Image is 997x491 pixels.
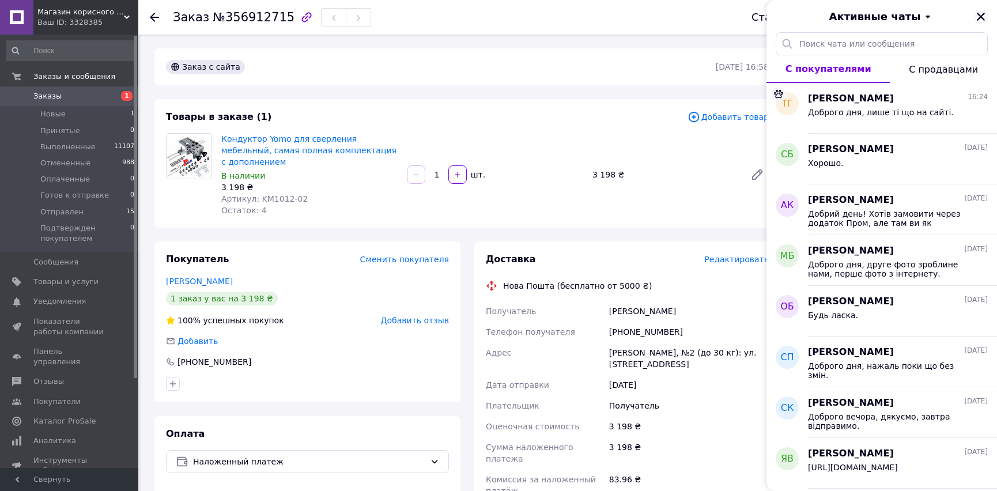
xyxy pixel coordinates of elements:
span: [PERSON_NAME] [808,244,894,258]
span: 1 [130,109,134,119]
span: Сообщения [33,257,78,267]
span: Добавить [178,337,218,346]
span: [PERSON_NAME] [808,295,894,308]
img: Кондуктор Yomo для сверления мебельный, самая полная комплектация с дополнением [167,134,212,179]
span: 0 [130,126,134,136]
span: Принятые [40,126,80,136]
a: Кондуктор Yomo для сверления мебельный, самая полная комплектация с дополнением [221,134,396,167]
div: [DATE] [607,375,771,395]
span: Отзывы [33,376,64,387]
span: Оплата [166,428,205,439]
button: Активные чаты [799,9,965,24]
span: [DATE] [964,447,988,457]
span: [DATE] [964,143,988,153]
div: [PERSON_NAME], №2 (до 30 кг): ул. [STREET_ADDRESS] [607,342,771,375]
span: 11107 [114,142,134,152]
span: 15 [126,207,134,217]
span: [DATE] [964,194,988,203]
div: [PHONE_NUMBER] [607,322,771,342]
span: АК [781,199,794,212]
span: [PERSON_NAME] [808,92,894,105]
span: Товары в заказе (1) [166,111,271,122]
span: МБ [780,250,795,263]
span: Адрес [486,348,511,357]
span: Аналитика [33,436,76,446]
button: ЯВ[PERSON_NAME][DATE][URL][DOMAIN_NAME] [766,438,997,489]
span: Доброго дня, нажаль поки що без змін. [808,361,972,380]
div: 3 198 ₴ [607,416,771,437]
button: ОБ[PERSON_NAME][DATE]Будь ласка. [766,286,997,337]
div: [PERSON_NAME] [607,301,771,322]
input: Поиск [6,40,135,61]
span: Уведомления [33,296,86,307]
span: Дата отправки [486,380,549,390]
span: Добрий день! Хотів замовити через додаток Пром, але там ви як продавець не працюєте ) . Я можу оп... [808,209,972,228]
span: СП [780,351,794,364]
div: Ваш ID: 3328385 [37,17,138,28]
span: [URL][DOMAIN_NAME] [808,463,898,472]
div: Вернуться назад [150,12,159,23]
span: 0 [130,223,134,244]
span: Доброго вечора, дякуємо, завтра відправимо. [808,412,972,430]
span: Добавить отзыв [381,316,449,325]
span: [PERSON_NAME] [808,194,894,207]
span: 0 [130,174,134,184]
span: 0 [130,190,134,201]
span: Панель управления [33,346,107,367]
span: [PERSON_NAME] [808,396,894,410]
span: 16:24 [968,92,988,102]
div: успешных покупок [166,315,284,326]
div: Получатель [607,395,771,416]
div: шт. [468,169,486,180]
span: 100% [178,316,201,325]
span: №356912715 [213,10,294,24]
span: Заказы и сообщения [33,71,115,82]
span: Заказ [173,10,209,24]
span: Оплаченные [40,174,90,184]
span: Активные чаты [829,9,921,24]
div: 1 заказ у вас на 3 198 ₴ [166,292,278,305]
span: Готов к отправке [40,190,109,201]
button: СП[PERSON_NAME][DATE]Доброго дня, нажаль поки що без змін. [766,337,997,387]
button: МБ[PERSON_NAME][DATE]Доброго дня, друге фото зроблине нами, перше фото з інтернету. [766,235,997,286]
span: Сменить покупателя [360,255,449,264]
div: 3 198 ₴ [607,437,771,469]
div: Статус заказа [751,12,829,23]
input: Поиск чата или сообщения [776,32,988,55]
span: Покупатель [166,254,229,265]
button: СК[PERSON_NAME][DATE]Доброго вечора, дякуємо, завтра відправимо. [766,387,997,438]
span: Редактировать [704,255,769,264]
span: Выполненные [40,142,96,152]
a: Редактировать [746,163,769,186]
span: Покупатели [33,396,81,407]
span: Отправлен [40,207,84,217]
span: Будь ласка. [808,311,858,320]
span: СК [781,402,794,415]
button: СБ[PERSON_NAME][DATE]Хорошо. [766,134,997,184]
div: Заказ с сайта [166,60,245,74]
button: С продавцами [890,55,997,83]
span: Новые [40,109,66,119]
span: Добавить товар [688,111,769,123]
div: [PHONE_NUMBER] [176,356,252,368]
span: Товары и услуги [33,277,99,287]
span: Заказы [33,91,62,101]
span: [PERSON_NAME] [808,447,894,460]
button: АК[PERSON_NAME][DATE]Добрий день! Хотів замовити через додаток Пром, але там ви як продавець не п... [766,184,997,235]
button: С покупателями [766,55,890,83]
span: Артикул: KM1012-02 [221,194,308,203]
span: Магазин корисного інструменту APtools [37,7,124,17]
span: Показатели работы компании [33,316,107,337]
span: 1 [121,91,133,101]
span: Наложенный платеж [193,455,425,468]
span: Инструменты вебмастера и SEO [33,455,107,476]
span: Сумма наложенного платежа [486,443,573,463]
span: ОБ [780,300,794,314]
span: Остаток: 4 [221,206,267,215]
span: СБ [781,148,794,161]
span: 988 [122,158,134,168]
span: Хорошо. [808,158,843,168]
span: С продавцами [909,64,978,75]
a: [PERSON_NAME] [166,277,233,286]
span: Доброго дня, друге фото зроблине нами, перше фото з інтернету. [808,260,972,278]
